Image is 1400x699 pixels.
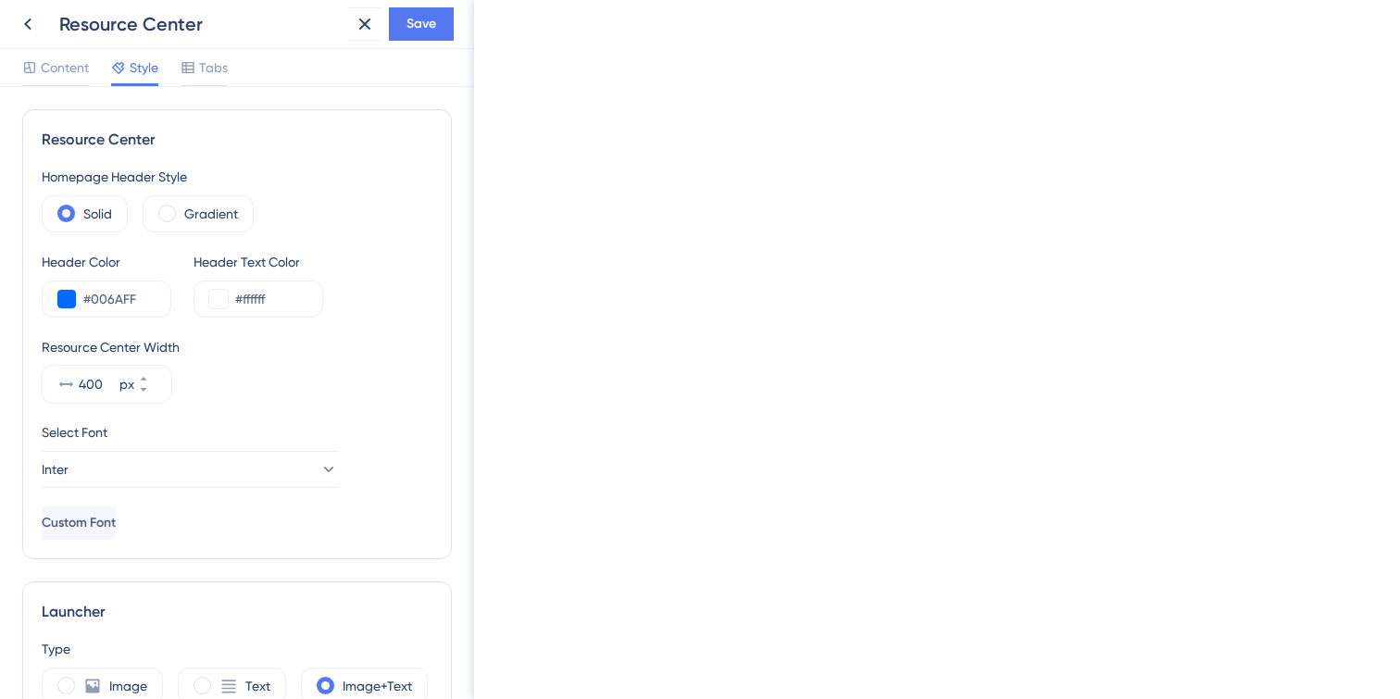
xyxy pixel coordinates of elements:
button: px [138,384,171,403]
label: Image+Text [343,675,412,697]
button: Save [389,7,454,41]
span: Inter [42,458,69,481]
label: Image [109,675,147,697]
span: Style [130,56,158,79]
div: Type [42,638,432,660]
div: Homepage Header Style [42,166,432,188]
span: Tabs [199,56,228,79]
button: Custom Font [42,506,116,540]
div: Launcher [42,601,432,623]
input: px [79,373,116,395]
div: Resource Center [42,129,432,151]
button: Inter [42,451,338,488]
div: Header Color [42,251,171,273]
div: px [119,373,134,395]
button: px [138,366,171,384]
span: Save [406,13,436,35]
label: Text [245,675,270,697]
label: Gradient [184,203,238,225]
div: Resource Center [59,11,341,37]
span: Content [41,56,89,79]
div: Resource Center Width [42,336,432,358]
label: Solid [83,203,112,225]
div: Select Font [42,421,432,443]
span: Custom Font [42,512,116,534]
div: Header Text Color [194,251,323,273]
